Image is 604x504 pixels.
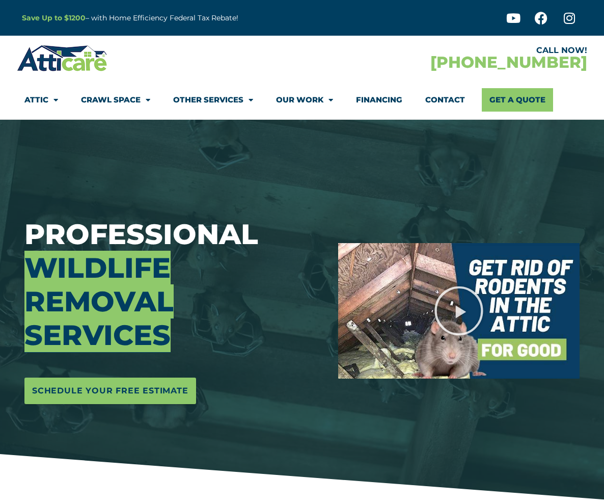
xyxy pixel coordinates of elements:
[32,383,188,399] span: Schedule Your Free Estimate
[22,13,86,22] a: Save Up to $1200
[425,88,465,112] a: Contact
[81,88,150,112] a: Crawl Space
[24,218,323,352] h3: Professional
[482,88,553,112] a: Get A Quote
[276,88,333,112] a: Our Work
[356,88,402,112] a: Financing
[24,251,174,352] span: Wildlife Removal Services
[24,88,58,112] a: Attic
[433,285,484,336] div: Play Video
[24,88,580,112] nav: Menu
[24,378,196,404] a: Schedule Your Free Estimate
[173,88,253,112] a: Other Services
[22,12,352,24] p: – with Home Efficiency Federal Tax Rebate!
[302,46,587,55] div: CALL NOW!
